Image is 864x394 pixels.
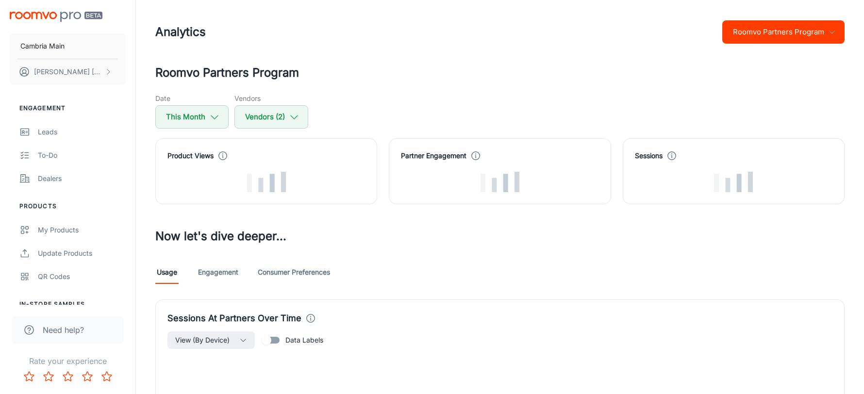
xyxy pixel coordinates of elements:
[10,59,126,84] button: [PERSON_NAME] [PERSON_NAME]
[401,150,466,161] h4: Partner Engagement
[155,23,206,41] h1: Analytics
[10,33,126,59] button: Cambria Main
[38,150,126,161] div: To-do
[234,93,308,103] h5: Vendors
[38,225,126,235] div: My Products
[8,355,128,367] p: Rate your experience
[10,12,102,22] img: Roomvo PRO Beta
[155,228,845,245] h3: Now let's dive deeper...
[714,172,753,192] img: Loading
[38,173,126,184] div: Dealers
[58,367,78,386] button: Rate 3 star
[78,367,97,386] button: Rate 4 star
[155,105,229,129] button: This Month
[43,324,84,336] span: Need help?
[20,41,65,51] p: Cambria Main
[722,20,845,44] button: Roomvo Partners Program
[97,367,116,386] button: Rate 5 star
[167,331,255,349] button: View (By Device)
[19,367,39,386] button: Rate 1 star
[234,105,308,129] button: Vendors (2)
[175,334,230,346] span: View (By Device)
[258,261,330,284] a: Consumer Preferences
[155,64,845,82] h2: Roomvo Partners Program
[481,172,519,192] img: Loading
[167,312,301,325] h4: Sessions At Partners Over Time
[247,172,286,192] img: Loading
[38,271,126,282] div: QR Codes
[635,150,663,161] h4: Sessions
[155,93,229,103] h5: Date
[285,335,323,345] span: Data Labels
[167,150,214,161] h4: Product Views
[198,261,238,284] a: Engagement
[38,248,126,259] div: Update Products
[39,367,58,386] button: Rate 2 star
[155,261,179,284] a: Usage
[34,66,102,77] p: [PERSON_NAME] [PERSON_NAME]
[38,127,126,137] div: Leads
